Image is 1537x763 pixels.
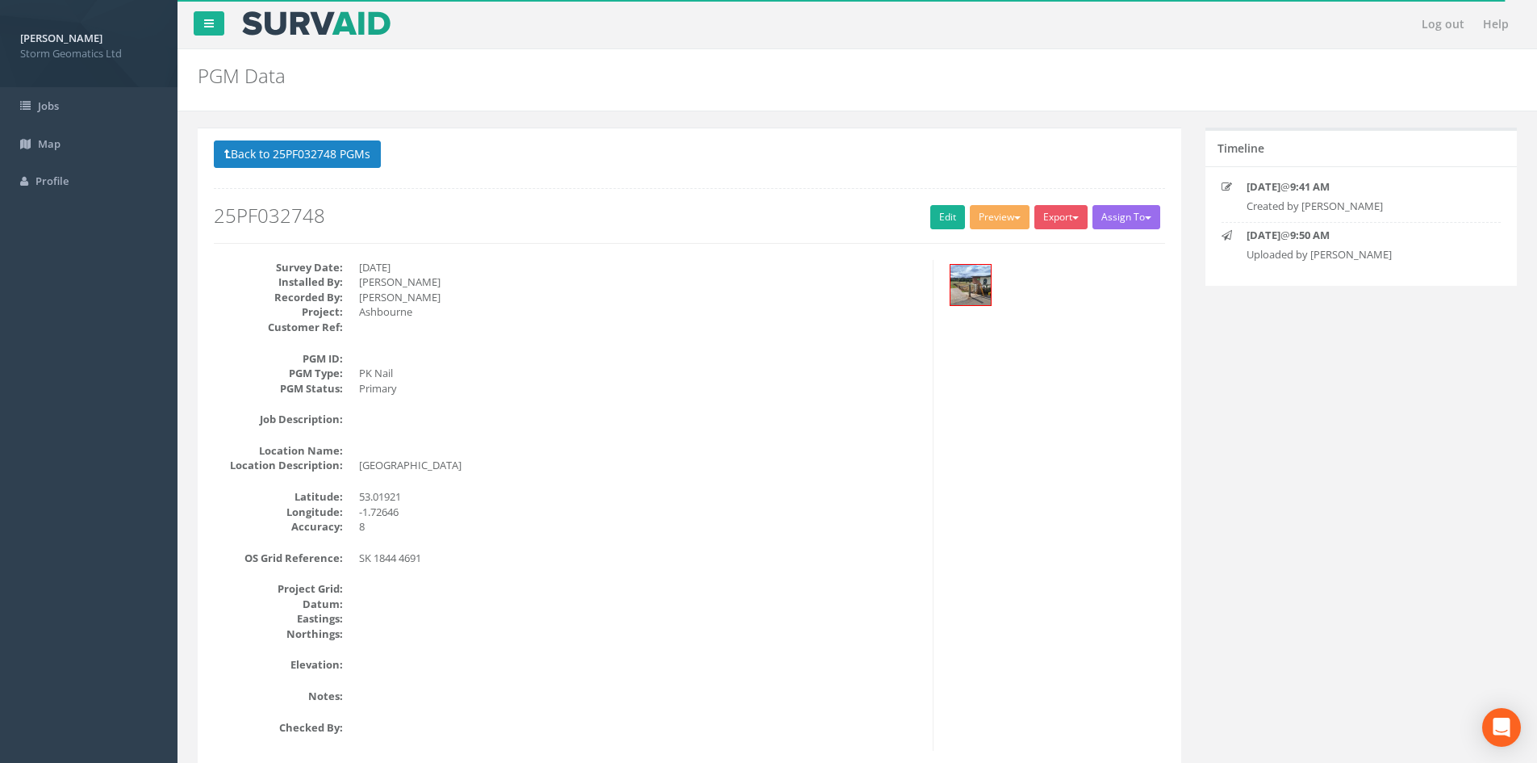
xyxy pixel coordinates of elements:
[214,351,343,367] dt: PGM ID:
[359,458,921,473] dd: [GEOGRAPHIC_DATA]
[1092,205,1160,229] button: Assign To
[1034,205,1088,229] button: Export
[214,519,343,535] dt: Accuracy:
[214,489,343,505] dt: Latitude:
[20,46,157,61] span: Storm Geomatics Ltd
[1290,228,1330,242] strong: 9:50 AM
[930,205,965,229] a: Edit
[214,551,343,566] dt: OS Grid Reference:
[359,304,921,320] dd: Ashbourne
[214,657,343,673] dt: Elevation:
[214,611,343,627] dt: Eastings:
[214,260,343,275] dt: Survey Date:
[214,458,343,473] dt: Location Description:
[1247,179,1476,195] p: @
[198,65,1293,86] h2: PGM Data
[1247,199,1476,214] p: Created by [PERSON_NAME]
[214,205,1165,226] h2: 25PF032748
[1247,228,1476,243] p: @
[214,320,343,335] dt: Customer Ref:
[214,381,343,396] dt: PGM Status:
[359,551,921,566] dd: SK 1844 4691
[214,304,343,320] dt: Project:
[1247,228,1280,242] strong: [DATE]
[214,720,343,736] dt: Checked By:
[1482,708,1521,747] div: Open Intercom Messenger
[1247,247,1476,262] p: Uploaded by [PERSON_NAME]
[38,136,61,151] span: Map
[970,205,1030,229] button: Preview
[359,290,921,305] dd: [PERSON_NAME]
[214,443,343,459] dt: Location Name:
[359,275,921,290] dd: [PERSON_NAME]
[359,260,921,275] dd: [DATE]
[214,597,343,612] dt: Datum:
[214,290,343,305] dt: Recorded By:
[1217,142,1264,154] h5: Timeline
[20,31,102,45] strong: [PERSON_NAME]
[359,381,921,396] dd: Primary
[214,140,381,168] button: Back to 25PF032748 PGMs
[214,505,343,520] dt: Longitude:
[214,275,343,290] dt: Installed By:
[359,505,921,520] dd: -1.72646
[1247,179,1280,194] strong: [DATE]
[214,689,343,704] dt: Notes:
[36,174,69,188] span: Profile
[214,627,343,642] dt: Northings:
[359,489,921,505] dd: 53.01921
[214,366,343,381] dt: PGM Type:
[38,99,59,113] span: Jobs
[950,265,991,305] img: 4cbf8a1a-7e58-af09-c2df-8d90efdf2333_c223908b-5e3a-5558-4e91-e27b588db19c_thumb.jpg
[20,27,157,61] a: [PERSON_NAME] Storm Geomatics Ltd
[214,581,343,597] dt: Project Grid:
[1290,179,1330,194] strong: 9:41 AM
[359,519,921,535] dd: 8
[214,412,343,427] dt: Job Description:
[359,366,921,381] dd: PK Nail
